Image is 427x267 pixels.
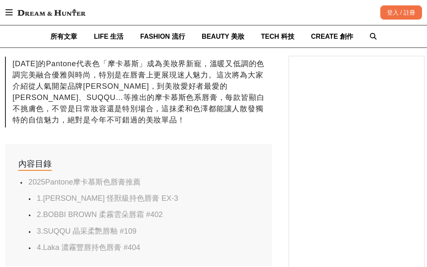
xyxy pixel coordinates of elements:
span: LIFE 生活 [94,33,123,40]
a: LIFE 生活 [94,25,123,47]
a: 3.SUQQU 晶采柔艷唇釉 #109 [37,227,136,235]
a: 2025Pantone摩卡慕斯色唇膏推薦 [28,178,141,186]
a: 4.Laka 濃霧豐唇持色唇膏 #404 [37,243,140,252]
a: 所有文章 [50,25,77,47]
a: BEAUTY 美妝 [202,25,244,47]
span: BEAUTY 美妝 [202,33,244,40]
span: 所有文章 [50,33,77,40]
div: [DATE]的Pantone代表色「摩卡慕斯」成為美妝界新寵，溫暖又低調的色調完美融合優雅與時尚，特別是在唇膏上更展現迷人魅力。這次將為大家介紹從人氣開架品牌[PERSON_NAME]，到美妝愛... [5,57,272,127]
a: FASHION 流行 [140,25,185,47]
a: 1.[PERSON_NAME] 怪獸級持色唇膏 EX-3 [37,194,178,202]
span: FASHION 流行 [140,33,185,40]
div: 登入 / 註冊 [380,5,422,20]
a: TECH 科技 [261,25,294,47]
a: CREATE 創作 [311,25,353,47]
span: CREATE 創作 [311,33,353,40]
a: 2.BOBBI BROWN 柔霧雲朵唇霜 #402 [37,210,163,219]
img: Dream & Hunter [13,5,90,20]
span: TECH 科技 [261,33,294,40]
div: 內容目錄 [18,157,52,171]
